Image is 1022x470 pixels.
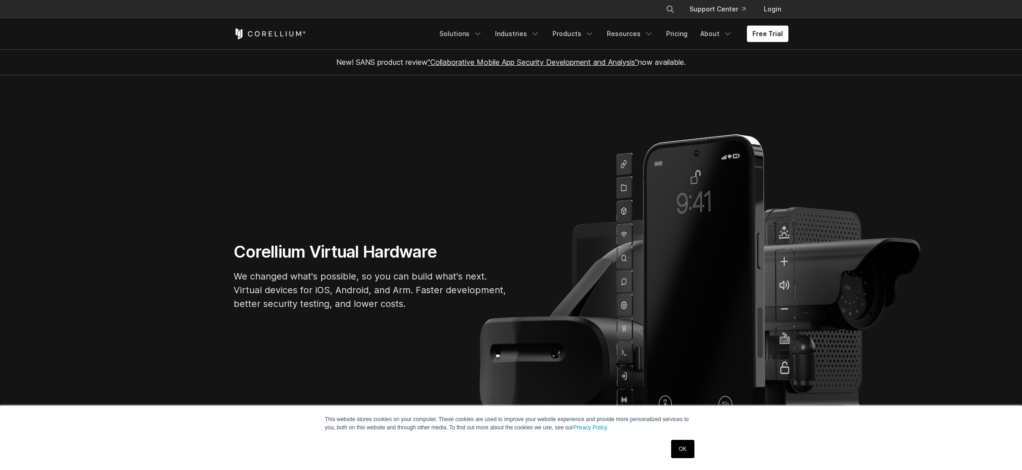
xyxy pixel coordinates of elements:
a: Solutions [434,26,488,42]
a: Products [547,26,600,42]
a: "Collaborative Mobile App Security Development and Analysis" [428,58,638,67]
p: This website stores cookies on your computer. These cookies are used to improve your website expe... [325,415,697,432]
a: Support Center [682,1,753,17]
a: Login [756,1,788,17]
a: OK [671,440,694,458]
div: Navigation Menu [655,1,788,17]
div: Navigation Menu [434,26,788,42]
span: New! SANS product review now available. [336,58,686,67]
a: Resources [601,26,659,42]
a: Pricing [661,26,693,42]
h1: Corellium Virtual Hardware [234,242,507,262]
button: Search [662,1,678,17]
a: Privacy Policy. [573,424,608,431]
a: Industries [490,26,545,42]
a: Corellium Home [234,28,306,39]
p: We changed what's possible, so you can build what's next. Virtual devices for iOS, Android, and A... [234,269,507,311]
a: About [695,26,738,42]
a: Free Trial [747,26,788,42]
